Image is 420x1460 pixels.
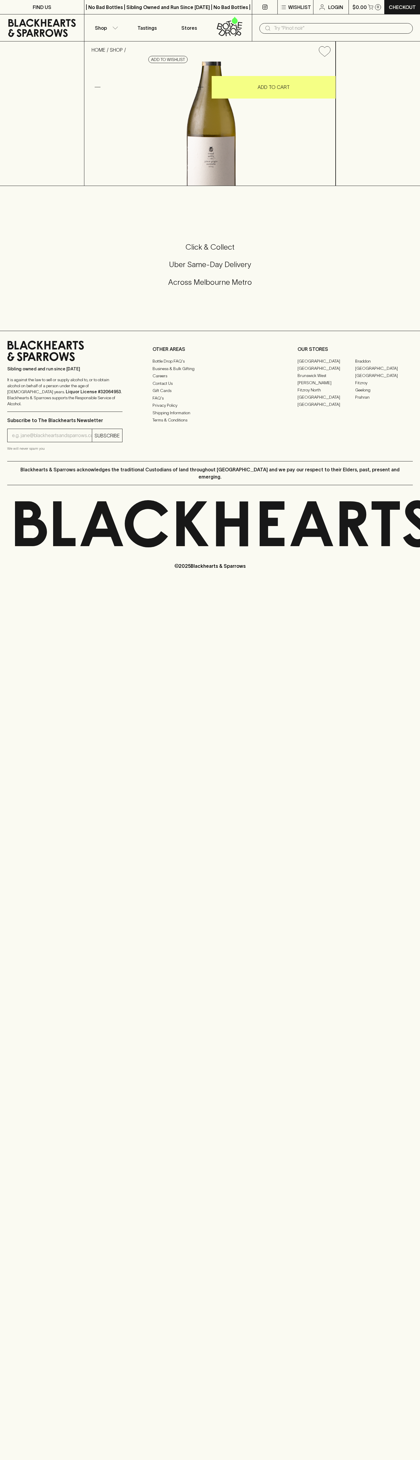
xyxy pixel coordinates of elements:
a: Bottle Drop FAQ's [153,358,268,365]
a: Stores [168,14,210,41]
a: Braddon [355,357,413,365]
p: Shop [95,24,107,32]
p: ADD TO CART [258,84,290,91]
a: HOME [92,47,105,53]
a: [GEOGRAPHIC_DATA] [298,357,355,365]
p: SUBSCRIBE [95,432,120,439]
p: It is against the law to sell or supply alcohol to, or to obtain alcohol on behalf of a person un... [7,377,122,407]
a: FAQ's [153,394,268,402]
a: [GEOGRAPHIC_DATA] [355,365,413,372]
p: Wishlist [288,4,311,11]
h5: Click & Collect [7,242,413,252]
p: Login [328,4,343,11]
a: [PERSON_NAME] [298,379,355,386]
p: Subscribe to The Blackhearts Newsletter [7,417,122,424]
a: Geelong [355,386,413,394]
p: 0 [377,5,379,9]
a: [GEOGRAPHIC_DATA] [298,394,355,401]
input: e.g. jane@blackheartsandsparrows.com.au [12,431,92,440]
img: 24374.png [87,62,335,186]
button: ADD TO CART [212,76,336,99]
p: Sibling owned and run since [DATE] [7,366,122,372]
strong: Liquor License #32064953 [66,389,121,394]
p: Stores [181,24,197,32]
a: Fitzroy [355,379,413,386]
a: Tastings [126,14,168,41]
h5: Uber Same-Day Delivery [7,260,413,269]
h5: Across Melbourne Metro [7,277,413,287]
a: Shipping Information [153,409,268,416]
a: Gift Cards [153,387,268,394]
button: Add to wishlist [148,56,188,63]
a: Business & Bulk Gifting [153,365,268,372]
p: OUR STORES [298,345,413,353]
a: Brunswick West [298,372,355,379]
a: Fitzroy North [298,386,355,394]
a: [GEOGRAPHIC_DATA] [298,365,355,372]
p: FIND US [33,4,51,11]
p: Checkout [389,4,416,11]
a: Careers [153,373,268,380]
a: [GEOGRAPHIC_DATA] [298,401,355,408]
button: Add to wishlist [316,44,333,59]
p: Tastings [137,24,157,32]
p: OTHER AREAS [153,345,268,353]
button: Shop [84,14,126,41]
div: Call to action block [7,218,413,319]
p: $0.00 [352,4,367,11]
a: Privacy Policy [153,402,268,409]
p: Blackhearts & Sparrows acknowledges the traditional Custodians of land throughout [GEOGRAPHIC_DAT... [12,466,408,480]
a: Contact Us [153,380,268,387]
a: Prahran [355,394,413,401]
a: SHOP [110,47,123,53]
a: [GEOGRAPHIC_DATA] [355,372,413,379]
a: Terms & Conditions [153,417,268,424]
p: We will never spam you [7,446,122,452]
button: SUBSCRIBE [92,429,122,442]
input: Try "Pinot noir" [274,23,408,33]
